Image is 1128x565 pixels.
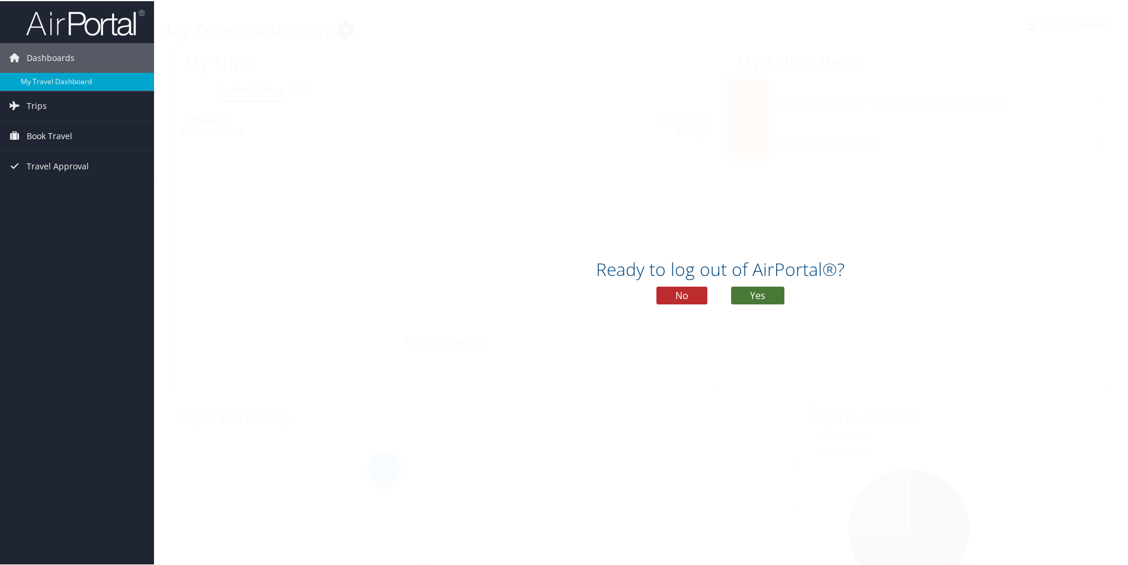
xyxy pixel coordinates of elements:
[731,285,784,303] button: Yes
[656,285,707,303] button: No
[27,120,72,150] span: Book Travel
[27,90,47,120] span: Trips
[27,42,75,72] span: Dashboards
[26,8,145,36] img: airportal-logo.png
[27,150,89,180] span: Travel Approval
